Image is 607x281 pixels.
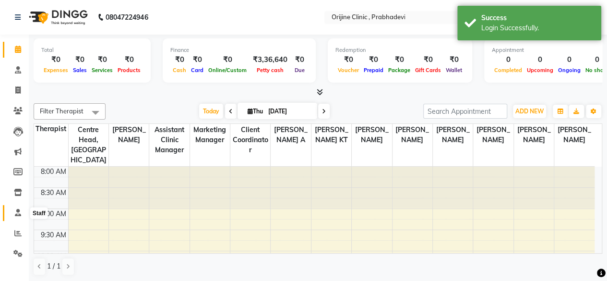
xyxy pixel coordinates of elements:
span: Expenses [41,67,71,73]
span: Petty cash [254,67,286,73]
div: ₹3,36,640 [249,54,291,65]
span: [PERSON_NAME] A [271,124,310,146]
div: ₹0 [170,54,189,65]
div: 9:30 AM [39,230,68,240]
span: Marketing Manager [190,124,230,146]
span: [PERSON_NAME] [393,124,432,146]
span: Package [386,67,413,73]
span: [PERSON_NAME] [473,124,513,146]
span: Voucher [335,67,361,73]
span: 1 / 1 [47,261,60,271]
div: ₹0 [361,54,386,65]
div: ₹0 [386,54,413,65]
span: Cash [170,67,189,73]
span: Assistant Clinic Manager [149,124,189,156]
div: ₹0 [443,54,464,65]
div: Finance [170,46,308,54]
div: ₹0 [41,54,71,65]
span: Completed [492,67,524,73]
span: Due [292,67,307,73]
span: Products [115,67,143,73]
div: 0 [556,54,583,65]
div: ₹0 [413,54,443,65]
div: ₹0 [335,54,361,65]
span: Prepaid [361,67,386,73]
div: Total [41,46,143,54]
span: Client Coordinator [230,124,270,156]
span: Ongoing [556,67,583,73]
span: Card [189,67,206,73]
span: Filter Therapist [40,107,83,115]
div: Therapist [34,124,68,134]
div: Success [481,13,594,23]
div: 8:00 AM [39,167,68,177]
div: ₹0 [115,54,143,65]
span: Centre Head,[GEOGRAPHIC_DATA] [69,124,108,166]
div: 8:30 AM [39,188,68,198]
span: Gift Cards [413,67,443,73]
span: [PERSON_NAME] [433,124,473,146]
span: [PERSON_NAME] [352,124,392,146]
div: ₹0 [89,54,115,65]
span: Sales [71,67,89,73]
span: Thu [245,108,265,115]
button: ADD NEW [513,105,546,118]
span: Services [89,67,115,73]
input: 2025-09-04 [265,104,313,119]
span: [PERSON_NAME] [109,124,149,146]
div: ₹0 [206,54,249,65]
div: ₹0 [189,54,206,65]
img: logo [24,4,90,31]
div: ₹0 [291,54,308,65]
div: 9:00 AM [39,209,68,219]
span: [PERSON_NAME] [554,124,595,146]
div: 0 [524,54,556,65]
div: 10:00 AM [35,251,68,261]
span: [PERSON_NAME] [514,124,554,146]
div: Staff [30,208,48,219]
span: Today [199,104,223,119]
div: ₹0 [71,54,89,65]
div: Redemption [335,46,464,54]
span: Wallet [443,67,464,73]
div: Login Successfully. [481,23,594,33]
span: ADD NEW [515,108,544,115]
input: Search Appointment [423,104,507,119]
span: [PERSON_NAME] KT [311,124,351,146]
span: Upcoming [524,67,556,73]
div: 0 [492,54,524,65]
b: 08047224946 [106,4,148,31]
span: Online/Custom [206,67,249,73]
